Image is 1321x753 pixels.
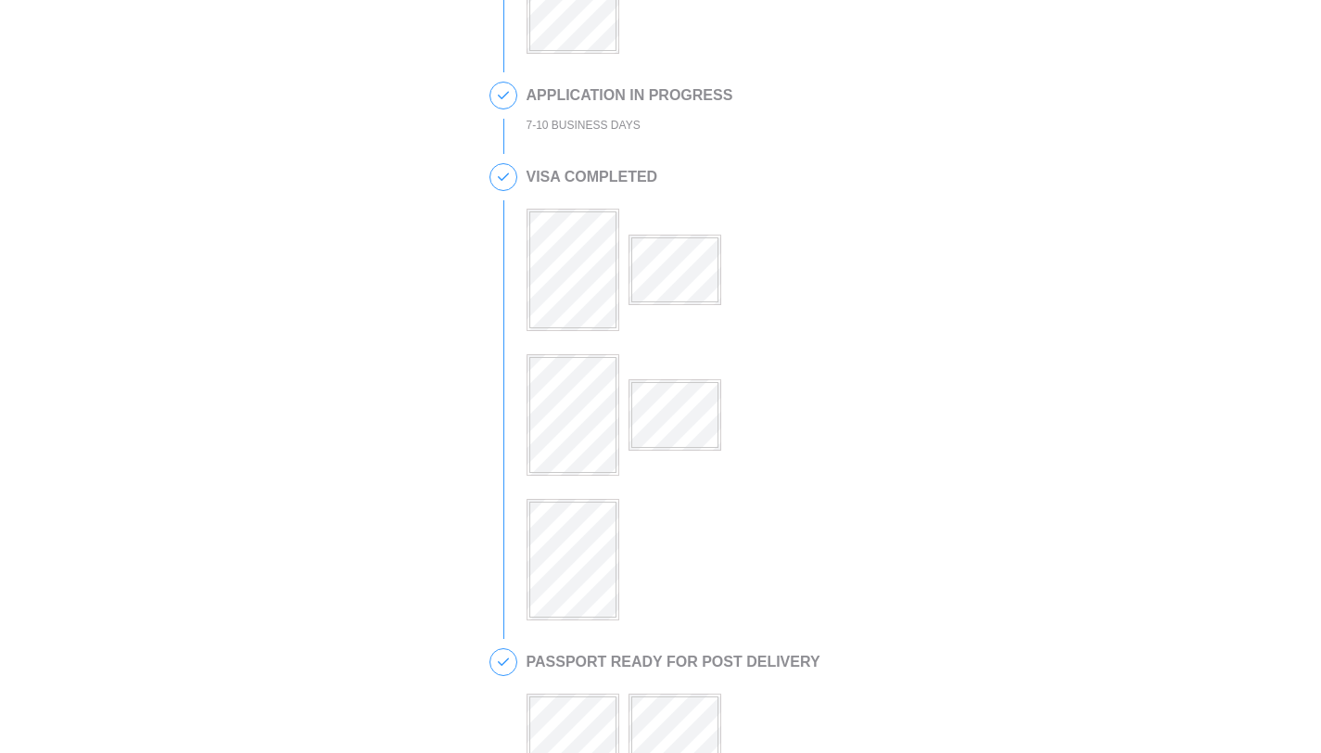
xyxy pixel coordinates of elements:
span: 3 [490,83,516,108]
h2: APPLICATION IN PROGRESS [527,87,733,104]
span: 5 [490,649,516,675]
h2: PASSPORT READY FOR POST DELIVERY [527,654,820,670]
div: 7-10 BUSINESS DAYS [527,115,733,136]
span: 4 [490,164,516,190]
h2: VISA COMPLETED [527,169,823,185]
